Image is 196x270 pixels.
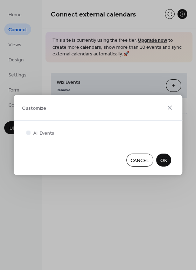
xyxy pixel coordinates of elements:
[131,157,149,164] span: Cancel
[126,154,153,167] button: Cancel
[22,104,46,112] span: Customize
[160,157,167,164] span: OK
[156,154,171,167] button: OK
[33,130,54,137] span: All Events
